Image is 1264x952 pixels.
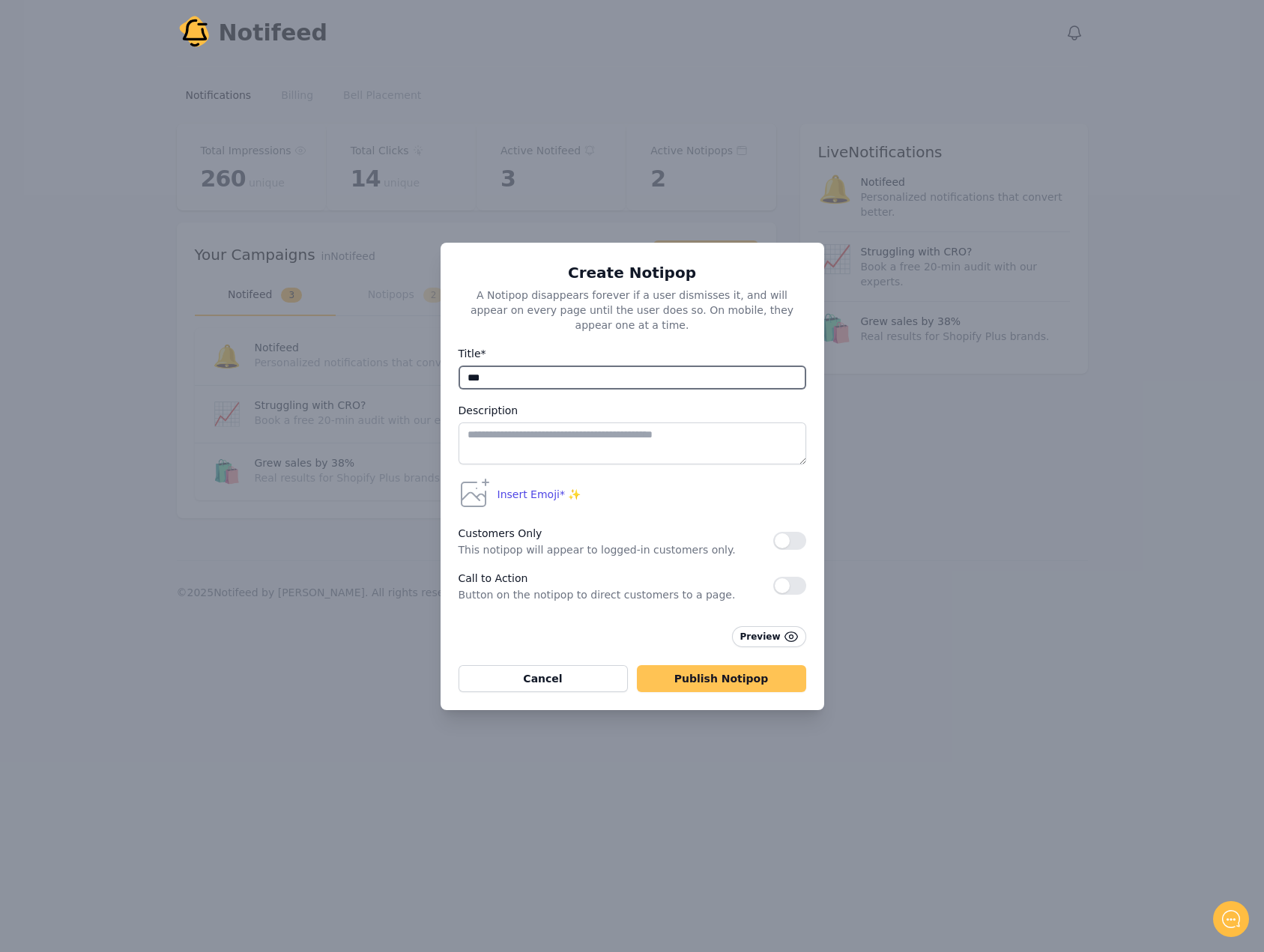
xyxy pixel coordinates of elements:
[459,524,773,542] span: Customers Only
[459,542,773,557] span: This notipop will appear to logged-in customers only.
[459,587,773,602] span: Button on the notipop to direct customers to a page.
[177,15,213,51] img: Your Company
[732,626,805,647] button: Preview
[177,15,328,51] a: Notifeed
[23,198,276,228] button: New conversation
[459,264,806,282] h2: Create Notipop
[459,401,806,419] label: Description
[637,665,806,692] button: Publish Notipop
[125,524,190,533] span: We run on Gist
[459,282,806,333] p: A Notipop disappears forever if a user dismisses it, and will appear on every page until the user...
[22,73,277,97] h1: Hello!
[459,665,628,692] button: Cancel
[459,569,773,587] span: Call to Action
[22,100,277,172] h2: Don't see Notifeed in your header? Let me know and I'll set it up! ✅
[1213,901,1249,937] iframe: gist-messenger-bubble-iframe
[498,487,581,502] span: Insert Emoji* ✨
[459,345,806,363] label: Title*
[97,207,180,219] span: New conversation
